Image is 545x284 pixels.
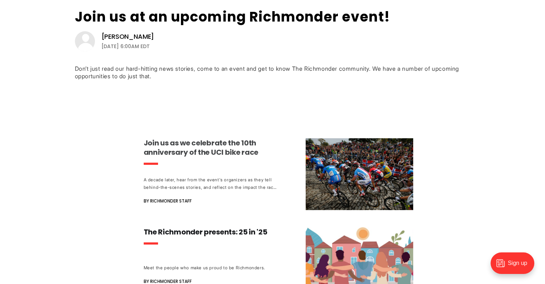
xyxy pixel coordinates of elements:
[144,264,277,271] div: Meet the people who make us proud to be Richmonders.
[101,42,150,51] time: [DATE] 6:00AM EDT
[144,138,413,210] a: Join us as we celebrate the 10th anniversary of the UCI bike race A decade later, hear from the e...
[144,176,277,191] div: A decade later, hear from the event's organizers as they tell behind-the-scenes stories, and refl...
[484,249,545,284] iframe: portal-trigger
[144,227,277,237] h3: The Richmonder presents: 25 in '25
[75,7,390,26] a: Join us at an upcoming Richmonder event!
[306,138,413,210] img: Join us as we celebrate the 10th anniversary of the UCI bike race
[75,65,470,80] div: Don’t just read our hard-hitting news stories, come to an event and get to know The Richmonder co...
[101,32,154,41] a: [PERSON_NAME]
[144,197,192,205] span: By Richmonder Staff
[144,138,277,157] h3: Join us as we celebrate the 10th anniversary of the UCI bike race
